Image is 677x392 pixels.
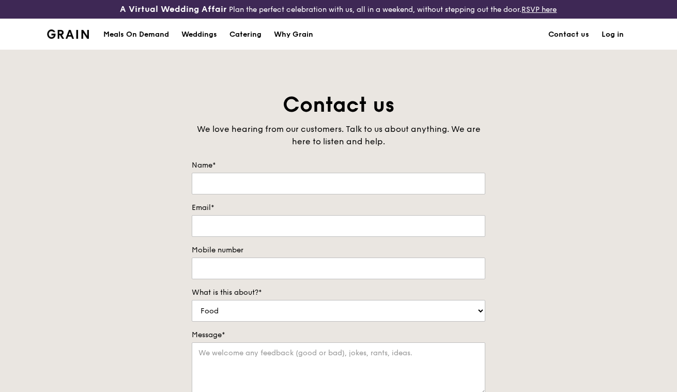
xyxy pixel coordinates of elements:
label: Message* [192,330,485,340]
label: Mobile number [192,245,485,255]
h1: Contact us [192,91,485,119]
a: Log in [595,19,630,50]
div: We love hearing from our customers. Talk to us about anything. We are here to listen and help. [192,123,485,148]
img: Grain [47,29,89,39]
a: Contact us [542,19,595,50]
div: Catering [229,19,261,50]
label: Name* [192,160,485,171]
a: Weddings [175,19,223,50]
a: Why Grain [268,19,319,50]
h3: A Virtual Wedding Affair [120,4,227,14]
a: GrainGrain [47,18,89,49]
a: Catering [223,19,268,50]
a: RSVP here [521,5,557,14]
label: Email* [192,203,485,213]
div: Weddings [181,19,217,50]
div: Meals On Demand [103,19,169,50]
div: Why Grain [274,19,313,50]
label: What is this about?* [192,288,485,298]
div: Plan the perfect celebration with us, all in a weekend, without stepping out the door. [113,4,564,14]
